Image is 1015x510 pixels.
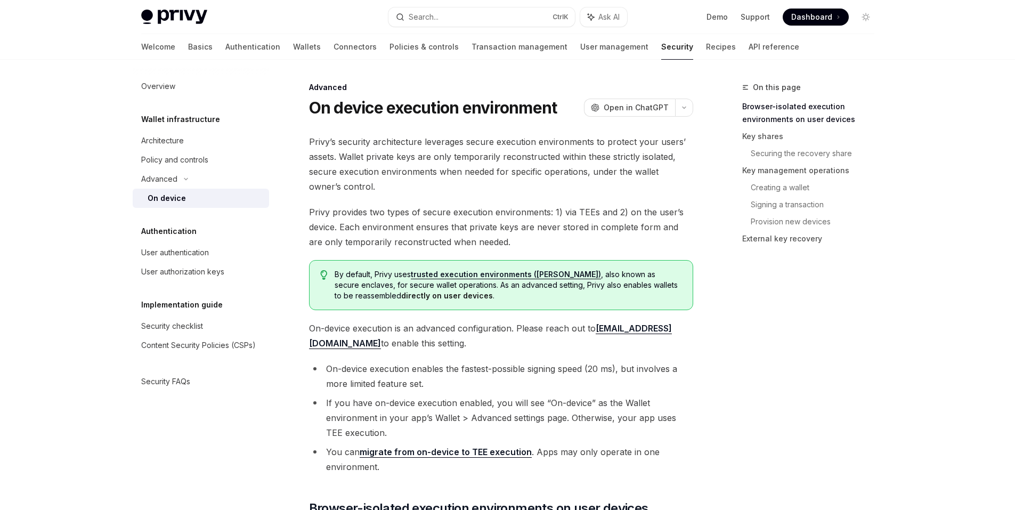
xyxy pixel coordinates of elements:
[857,9,874,26] button: Toggle dark mode
[133,262,269,281] a: User authorization keys
[742,128,883,145] a: Key shares
[141,246,209,259] div: User authentication
[133,131,269,150] a: Architecture
[309,361,693,391] li: On-device execution enables the fastest-possible signing speed (20 ms), but involves a more limit...
[749,34,799,60] a: API reference
[580,7,627,27] button: Ask AI
[293,34,321,60] a: Wallets
[580,34,648,60] a: User management
[791,12,832,22] span: Dashboard
[133,243,269,262] a: User authentication
[598,12,620,22] span: Ask AI
[309,134,693,194] span: Privy’s security architecture leverages secure execution environments to protect your users’ asse...
[133,336,269,355] a: Content Security Policies (CSPs)
[706,34,736,60] a: Recipes
[751,179,883,196] a: Creating a wallet
[141,339,256,352] div: Content Security Policies (CSPs)
[320,270,328,280] svg: Tip
[751,145,883,162] a: Securing the recovery share
[751,213,883,230] a: Provision new devices
[141,225,197,238] h5: Authentication
[389,34,459,60] a: Policies & controls
[141,173,177,185] div: Advanced
[334,34,377,60] a: Connectors
[225,34,280,60] a: Authentication
[141,375,190,388] div: Security FAQs
[309,321,693,351] span: On-device execution is an advanced configuration. Please reach out to to enable this setting.
[309,395,693,440] li: If you have on-device execution enabled, you will see “On-device” as the Wallet environment in yo...
[133,189,269,208] a: On device
[141,113,220,126] h5: Wallet infrastructure
[472,34,567,60] a: Transaction management
[753,81,801,94] span: On this page
[133,317,269,336] a: Security checklist
[133,77,269,96] a: Overview
[409,11,439,23] div: Search...
[141,80,175,93] div: Overview
[783,9,849,26] a: Dashboard
[335,269,681,301] span: By default, Privy uses , also known as secure enclaves, for secure wallet operations. As an advan...
[309,205,693,249] span: Privy provides two types of secure execution environments: 1) via TEEs and 2) on the user’s devic...
[553,13,569,21] span: Ctrl K
[309,82,693,93] div: Advanced
[401,291,493,300] strong: directly on user devices
[388,7,575,27] button: Search...CtrlK
[742,162,883,179] a: Key management operations
[141,320,203,333] div: Security checklist
[141,34,175,60] a: Welcome
[133,150,269,169] a: Policy and controls
[584,99,675,117] button: Open in ChatGPT
[741,12,770,22] a: Support
[141,134,184,147] div: Architecture
[742,230,883,247] a: External key recovery
[411,270,601,279] a: trusted execution environments ([PERSON_NAME])
[309,98,557,117] h1: On device execution environment
[707,12,728,22] a: Demo
[309,444,693,474] li: You can . Apps may only operate in one environment.
[141,298,223,311] h5: Implementation guide
[141,153,208,166] div: Policy and controls
[141,10,207,25] img: light logo
[141,265,224,278] div: User authorization keys
[133,372,269,391] a: Security FAQs
[751,196,883,213] a: Signing a transaction
[360,447,532,458] a: migrate from on-device to TEE execution
[742,98,883,128] a: Browser-isolated execution environments on user devices
[188,34,213,60] a: Basics
[148,192,186,205] div: On device
[604,102,669,113] span: Open in ChatGPT
[661,34,693,60] a: Security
